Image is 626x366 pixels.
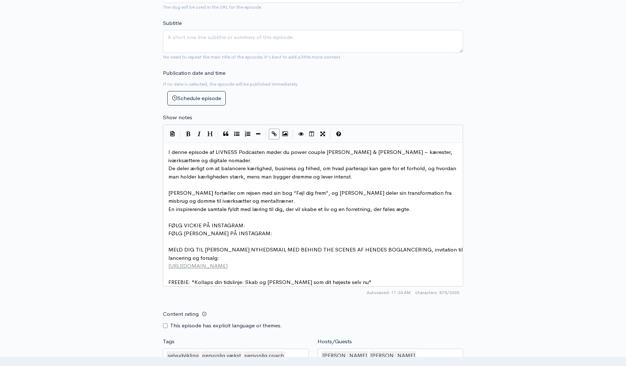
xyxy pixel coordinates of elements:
[168,206,411,212] span: En inspirerende samtale fyldt med læring til dig, der vil skabe et liv og en forretning, der føle...
[168,148,454,164] span: I denne episode af LIVNESS Podcasten møder du power couple [PERSON_NAME] & [PERSON_NAME] – kærest...
[167,128,178,139] button: Insert Show Notes Template
[163,337,174,346] label: Tags
[163,81,298,87] small: If no date is selected, the episode will be published immediately.
[163,69,225,77] label: Publication date and time
[163,54,342,60] small: No need to repeat the main title of the episode, it's best to add a little more context.
[168,165,458,180] span: De deler ærligt om at balancere kærlighed, business og frihed, om hvad parterapi kan gøre for et ...
[266,130,267,138] i: |
[163,19,182,27] label: Subtitle
[242,129,253,139] button: Numbered List
[330,130,331,138] i: |
[369,351,416,360] div: [PERSON_NAME]
[220,129,231,139] button: Quote
[163,307,199,322] label: Content rating
[201,351,242,360] div: personlig vækst
[168,279,371,285] span: FREEBIE: "Kollaps din tidslinje: Skab og [PERSON_NAME] som dit højeste selv nu"
[168,230,272,237] span: FØLG [PERSON_NAME] PÅ INSTAGRAM:
[168,262,228,269] span: [URL][DOMAIN_NAME]
[167,91,226,106] button: Schedule episode
[168,222,245,229] span: FØLG VICKIE PÅ INSTAGRAM:
[317,129,328,139] button: Toggle Fullscreen
[180,130,181,138] i: |
[163,4,263,10] small: The slug will be used in the URL for the episode.
[367,289,411,296] span: Autosaved: 11:34 AM
[168,189,453,204] span: [PERSON_NAME] fortæller om rejsen med sin bog “Fejl dig frem”, og [PERSON_NAME] deler sin transfo...
[194,129,204,139] button: Italic
[231,129,242,139] button: Generic List
[163,113,192,122] label: Show notes
[269,129,280,139] button: Create Link
[168,246,464,261] span: MELD DIG TIL [PERSON_NAME] NYHEDSMAIL MED BEHIND THE SCENES AF HENDES BOGLANCERING, invitation ti...
[321,351,368,360] div: [PERSON_NAME]
[295,129,306,139] button: Toggle Preview
[306,129,317,139] button: Toggle Side by Side
[318,337,352,346] label: Hosts/Guests
[183,129,194,139] button: Bold
[280,129,290,139] button: Insert Image
[204,129,215,139] button: Heading
[253,129,264,139] button: Insert Horizontal Line
[167,351,200,360] div: selvudvikling
[415,289,459,296] span: 875/2000
[333,129,344,139] button: Markdown Guide
[243,351,285,360] div: personlig coach
[170,322,282,330] label: This episode has explicit language or themes.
